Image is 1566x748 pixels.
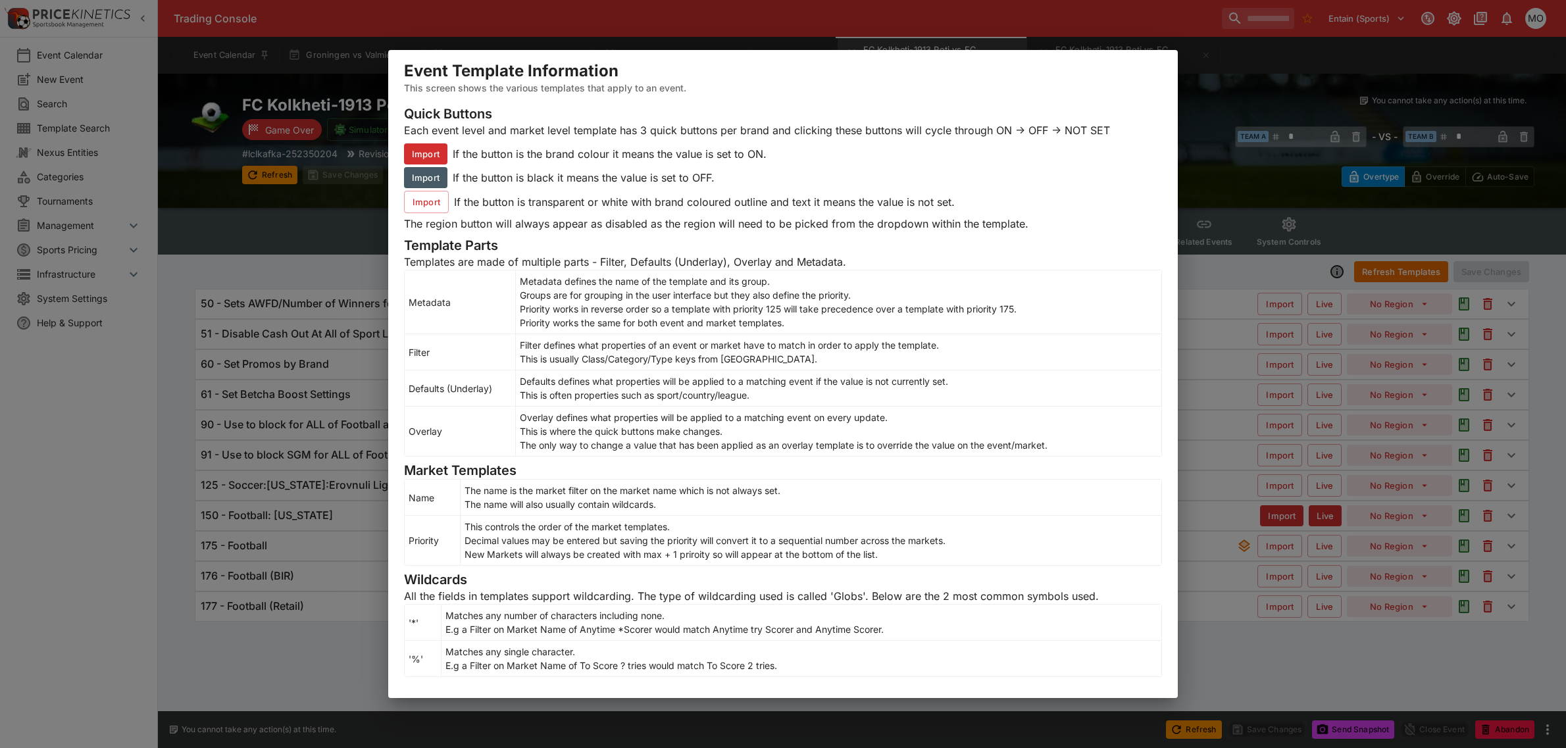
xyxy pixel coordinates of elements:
[453,170,715,186] p: If the button is black it means the value is set to OFF.
[465,520,1157,534] p: This controls the order of the market templates.
[445,609,1157,622] p: Matches any number of characters including none.
[404,254,1162,270] p: Templates are made of multiple parts - Filter, Defaults (Underlay), Overlay and Metadata.
[520,438,1157,452] p: The only way to change a value that has been applied as an overlay template is to override the va...
[520,288,1157,302] p: Groups are for grouping in the user interface but they also define the priority.
[520,411,1157,424] p: Overlay defines what properties will be applied to a matching event on every update.
[520,424,1157,438] p: This is where the quick buttons make changes.
[445,645,1157,659] p: Matches any single character.
[520,388,1157,402] p: This is often properties such as sport/country/league.
[409,295,511,309] p: Metadata
[404,122,1162,138] p: Each event level and market level template has 3 quick buttons per brand and clicking these butto...
[409,652,437,666] p: '%'
[404,143,447,164] button: Import
[409,534,456,547] p: Priority
[404,237,1162,254] h4: Template Parts
[520,352,1157,366] p: This is usually Class/Category/Type keys from [GEOGRAPHIC_DATA].
[409,491,456,505] p: Name
[520,338,1157,352] p: Filter defines what properties of an event or market have to match in order to apply the template.
[520,302,1157,316] p: Priority works in reverse order so a template with priority 125 will take precedence over a templ...
[465,534,1157,547] p: Decimal values may be entered but saving the priority will convert it to a sequential number acro...
[465,484,1157,497] p: The name is the market filter on the market name which is not always set.
[404,588,1162,604] p: All the fields in templates support wildcarding. The type of wildcarding used is called 'Globs'. ...
[404,216,1162,232] p: The region button will always appear as disabled as the region will need to be picked from the dr...
[520,374,1157,388] p: Defaults defines what properties will be applied to a matching event if the value is not currentl...
[404,167,447,188] button: Import
[404,105,1162,122] h4: Quick Buttons
[465,497,1157,511] p: The name will also usually contain wildcards.
[404,191,449,213] button: Import
[409,382,511,395] p: Defaults (Underlay)
[454,194,955,210] p: If the button is transparent or white with brand coloured outline and text it means the value is ...
[520,316,1157,330] p: Priority works the same for both event and market templates.
[445,622,1157,636] p: E.g a Filter on Market Name of Anytime *Scorer would match Anytime try Scorer and Anytime Scorer.
[404,571,1162,588] h4: Wildcards
[409,345,511,359] p: Filter
[404,462,1162,479] h4: Market Templates
[404,61,1162,81] h2: Event Template Information
[453,146,767,162] p: If the button is the brand colour it means the value is set to ON.
[404,81,1162,95] h6: This screen shows the various templates that apply to an event.
[465,547,1157,561] p: New Markets will always be created with max + 1 priroity so will appear at the bottom of the list.
[520,274,1157,288] p: Metadata defines the name of the template and its group.
[409,424,511,438] p: Overlay
[445,659,1157,672] p: E.g a Filter on Market Name of To Score ? tries would match To Score 2 tries.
